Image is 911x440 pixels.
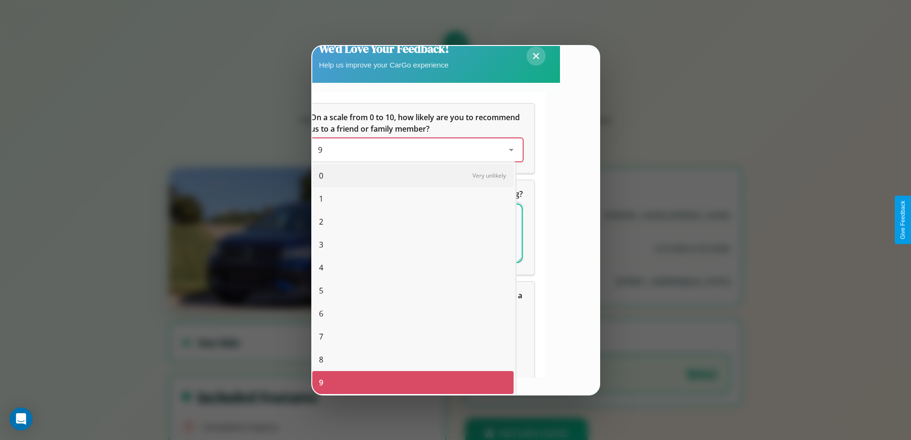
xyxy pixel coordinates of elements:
div: 4 [312,256,514,279]
div: Give Feedback [900,201,906,239]
div: 7 [312,325,514,348]
div: On a scale from 0 to 10, how likely are you to recommend us to a friend or family member? [310,138,523,161]
span: 7 [319,331,323,342]
span: 6 [319,308,323,319]
span: What can we do to make your experience more satisfying? [310,189,523,199]
div: 3 [312,233,514,256]
h5: On a scale from 0 to 10, how likely are you to recommend us to a friend or family member? [310,112,523,135]
div: 0 [312,164,514,187]
span: On a scale from 0 to 10, how likely are you to recommend us to a friend or family member? [310,112,522,134]
span: Which of the following features do you value the most in a vehicle? [310,290,524,312]
span: 5 [319,285,323,296]
div: On a scale from 0 to 10, how likely are you to recommend us to a friend or family member? [299,104,534,173]
div: 6 [312,302,514,325]
div: 8 [312,348,514,371]
span: 0 [319,170,323,181]
div: 1 [312,187,514,210]
span: 9 [318,145,322,155]
span: 2 [319,216,323,227]
span: 8 [319,354,323,365]
span: 9 [319,377,323,388]
div: 5 [312,279,514,302]
div: 9 [312,371,514,394]
span: 1 [319,193,323,204]
span: Very unlikely [472,171,506,180]
div: 10 [312,394,514,417]
span: 4 [319,262,323,273]
span: 3 [319,239,323,250]
p: Help us improve your CarGo experience [319,58,449,71]
h2: We'd Love Your Feedback! [319,41,449,56]
div: Open Intercom Messenger [10,407,33,430]
div: 2 [312,210,514,233]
